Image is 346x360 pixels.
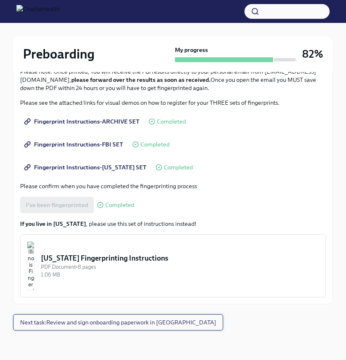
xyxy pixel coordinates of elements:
[105,202,134,208] span: Completed
[20,220,326,228] p: , please use this set of instructions instead!
[41,271,319,279] div: 1.06 MB
[23,46,95,62] h2: Preboarding
[302,47,323,61] h3: 82%
[140,142,170,148] span: Completed
[41,253,319,263] div: [US_STATE] Fingerprinting Instructions
[175,46,208,54] strong: My progress
[71,76,210,83] strong: please forward over the results as soon as received.
[20,159,152,175] a: Fingerprint Instructions-[US_STATE] SET
[26,140,123,148] span: Fingerprint Instructions-FBI SET
[13,314,223,331] button: Next task:Review and sign onboarding paperwork in [GEOGRAPHIC_DATA]
[20,220,86,227] strong: If you live in [US_STATE]
[27,241,34,290] img: Illinois Fingerprinting Instructions
[20,318,216,326] span: Next task : Review and sign onboarding paperwork in [GEOGRAPHIC_DATA]
[157,119,186,125] span: Completed
[41,263,319,271] div: PDF Document • 8 pages
[20,99,326,107] p: Please see the attached links for visual demos on how to register for your THREE sets of fingerpr...
[20,113,145,130] a: Fingerprint Instructions-ARCHIVE SET
[20,234,326,297] button: [US_STATE] Fingerprinting InstructionsPDF Document•8 pages1.06 MB
[164,164,193,171] span: Completed
[20,182,326,190] p: Please confirm when you have completed the fingerprinting process
[26,117,140,126] span: Fingerprint Instructions-ARCHIVE SET
[16,5,60,18] img: CharlieHealth
[20,136,129,153] a: Fingerprint Instructions-FBI SET
[20,67,326,92] p: Please note: Once printed, You will receive the FBI results directly to your personal email from ...
[26,163,147,171] span: Fingerprint Instructions-[US_STATE] SET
